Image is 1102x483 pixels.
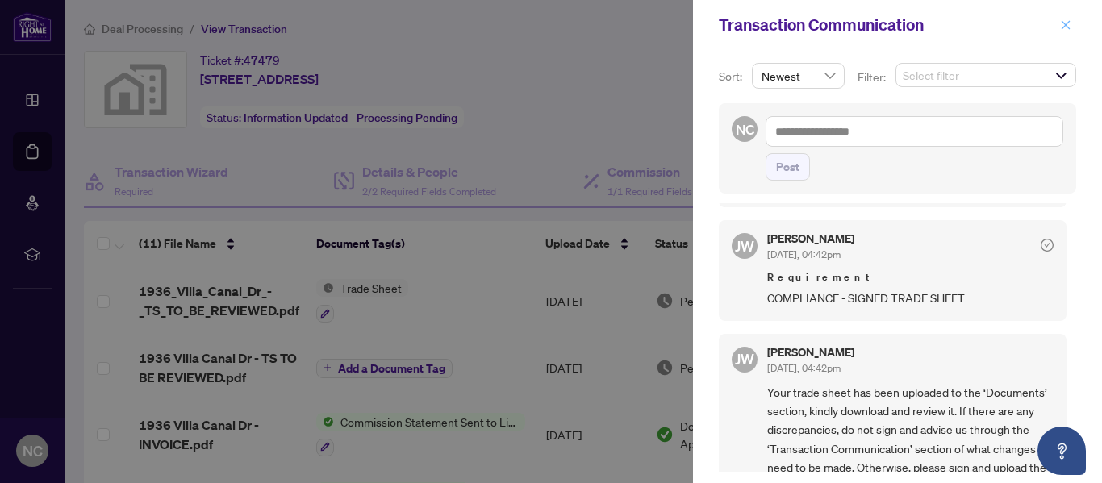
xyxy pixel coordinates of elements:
span: close [1060,19,1071,31]
span: check-circle [1041,239,1054,252]
span: NC [735,118,754,139]
span: JW [735,348,754,370]
p: Filter: [858,69,888,86]
span: Requirement [767,269,1054,285]
h5: [PERSON_NAME] [767,347,854,358]
span: JW [735,235,754,257]
span: [DATE], 04:42pm [767,248,841,260]
span: [DATE], 04:42pm [767,362,841,374]
span: Newest [762,64,835,88]
span: COMPLIANCE - SIGNED TRADE SHEET [767,289,1054,307]
p: Sort: [719,68,745,85]
button: Open asap [1037,427,1086,475]
div: Transaction Communication [719,13,1055,37]
h5: [PERSON_NAME] [767,233,854,244]
button: Post [766,153,810,181]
